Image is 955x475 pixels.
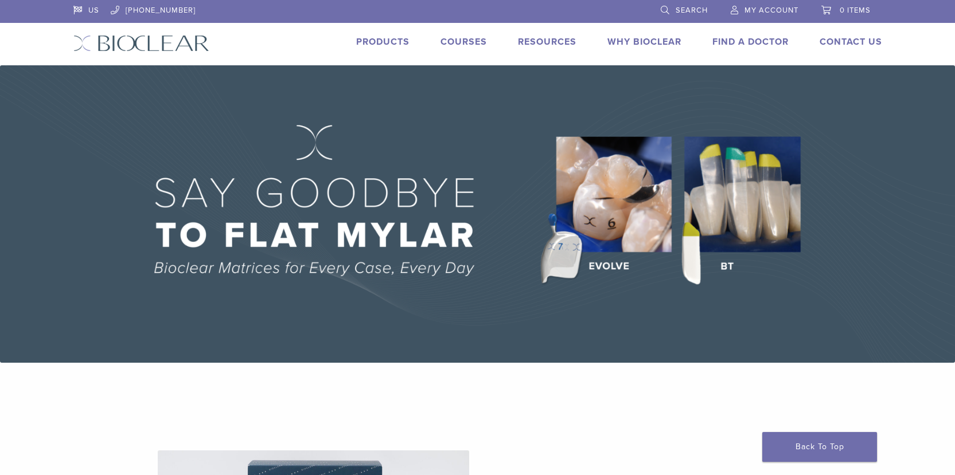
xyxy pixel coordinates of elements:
[73,35,209,52] img: Bioclear
[676,6,708,15] span: Search
[762,432,877,462] a: Back To Top
[840,6,871,15] span: 0 items
[820,36,882,48] a: Contact Us
[518,36,576,48] a: Resources
[712,36,789,48] a: Find A Doctor
[744,6,798,15] span: My Account
[441,36,487,48] a: Courses
[607,36,681,48] a: Why Bioclear
[356,36,410,48] a: Products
